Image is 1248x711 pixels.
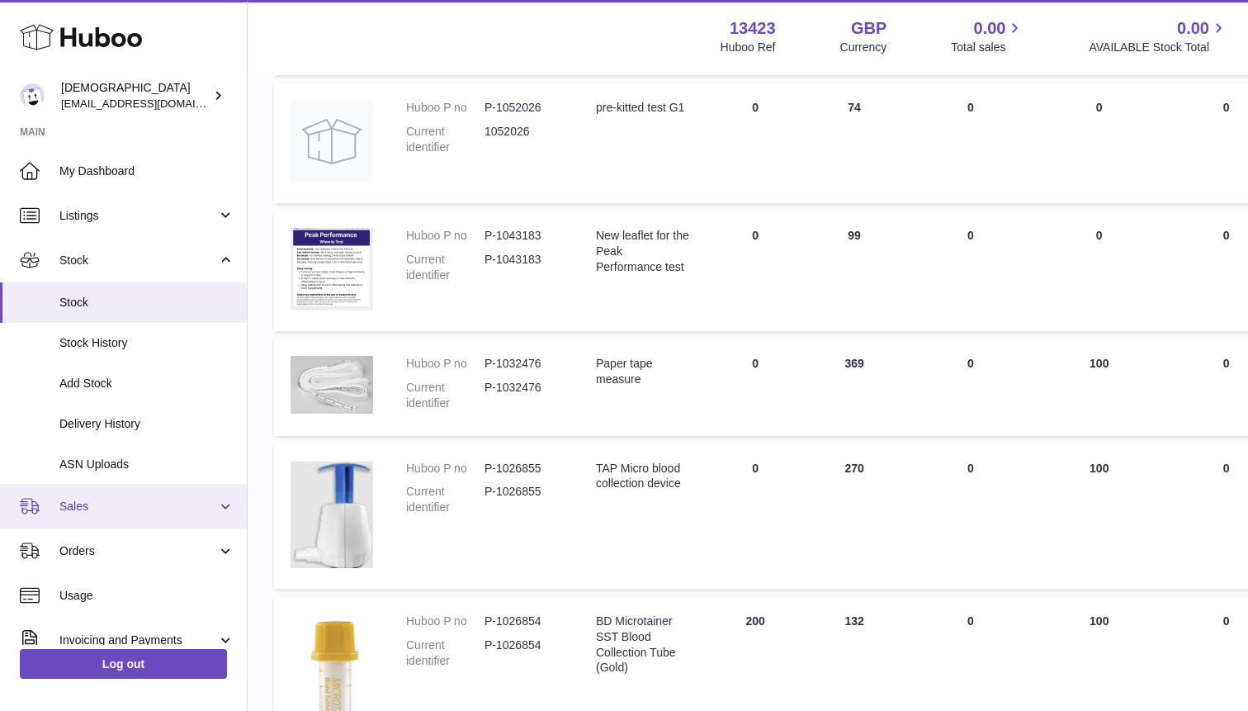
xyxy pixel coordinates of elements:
dt: Current identifier [406,638,485,669]
dd: P-1026855 [485,461,563,476]
strong: 13423 [730,17,776,40]
span: 0 [1223,614,1230,628]
span: [EMAIL_ADDRESS][DOMAIN_NAME] [61,97,243,110]
span: My Dashboard [59,164,234,179]
div: [DEMOGRAPHIC_DATA] [61,80,210,111]
a: 0.00 Total sales [951,17,1024,55]
img: product image [291,100,373,182]
dd: P-1026855 [485,484,563,515]
div: Huboo Ref [721,40,776,55]
div: pre-kitted test G1 [596,100,689,116]
dd: P-1043183 [485,228,563,244]
td: 0 [1038,83,1161,203]
span: Stock [59,295,234,310]
td: 0 [1038,211,1161,331]
span: Total sales [951,40,1024,55]
dd: P-1026854 [485,614,563,629]
td: 0 [706,444,805,589]
dd: P-1032476 [485,356,563,372]
div: New leaflet for the Peak Performance test [596,228,689,275]
div: TAP Micro blood collection device [596,461,689,492]
dd: 1052026 [485,124,563,155]
td: 100 [1038,444,1161,589]
dt: Current identifier [406,380,485,411]
td: 100 [1038,339,1161,436]
td: 0 [904,444,1038,589]
td: 0 [706,339,805,436]
div: BD Microtainer SST Blood Collection Tube (Gold) [596,614,689,676]
dt: Huboo P no [406,228,485,244]
dd: P-1032476 [485,380,563,411]
span: Invoicing and Payments [59,633,217,648]
dt: Huboo P no [406,356,485,372]
span: 0.00 [974,17,1006,40]
span: Sales [59,499,217,514]
td: 0 [706,211,805,331]
div: Paper tape measure [596,356,689,387]
span: Orders [59,543,217,559]
strong: GBP [851,17,886,40]
dd: P-1026854 [485,638,563,669]
td: 74 [805,83,904,203]
td: 0 [904,211,1038,331]
td: 0 [904,339,1038,436]
img: product image [291,228,373,310]
dd: P-1043183 [485,252,563,283]
dt: Current identifier [406,252,485,283]
span: Usage [59,588,234,604]
span: Stock [59,253,217,268]
dt: Huboo P no [406,100,485,116]
td: 0 [904,83,1038,203]
span: 0 [1223,229,1230,242]
span: ASN Uploads [59,457,234,472]
span: 0 [1223,101,1230,114]
span: Stock History [59,335,234,351]
span: Delivery History [59,416,234,432]
span: Listings [59,208,217,224]
td: 369 [805,339,904,436]
td: 99 [805,211,904,331]
img: olgazyuz@outlook.com [20,83,45,108]
dt: Huboo P no [406,461,485,476]
dt: Current identifier [406,124,485,155]
div: Currency [840,40,887,55]
a: Log out [20,649,227,679]
span: 0 [1223,462,1230,475]
dd: P-1052026 [485,100,563,116]
span: AVAILABLE Stock Total [1089,40,1228,55]
span: Add Stock [59,376,234,391]
img: product image [291,461,373,568]
span: 0 [1223,357,1230,370]
a: 0.00 AVAILABLE Stock Total [1089,17,1228,55]
span: 0.00 [1177,17,1209,40]
img: product image [291,356,373,414]
td: 0 [706,83,805,203]
td: 270 [805,444,904,589]
dt: Huboo P no [406,614,485,629]
dt: Current identifier [406,484,485,515]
